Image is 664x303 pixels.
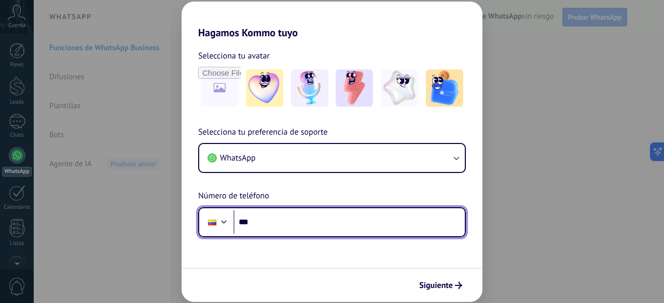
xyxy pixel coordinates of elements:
[291,69,328,107] img: -2.jpeg
[199,144,465,172] button: WhatsApp
[246,69,283,107] img: -1.jpeg
[198,126,328,139] span: Selecciona tu preferencia de soporte
[414,277,467,294] button: Siguiente
[426,69,463,107] img: -5.jpeg
[220,153,256,163] span: WhatsApp
[182,2,482,39] h2: Hagamos Kommo tuyo
[419,282,453,289] span: Siguiente
[336,69,373,107] img: -3.jpeg
[198,190,269,203] span: Número de teléfono
[381,69,418,107] img: -4.jpeg
[198,49,270,63] span: Selecciona tu avatar
[202,211,222,233] div: Colombia: + 57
